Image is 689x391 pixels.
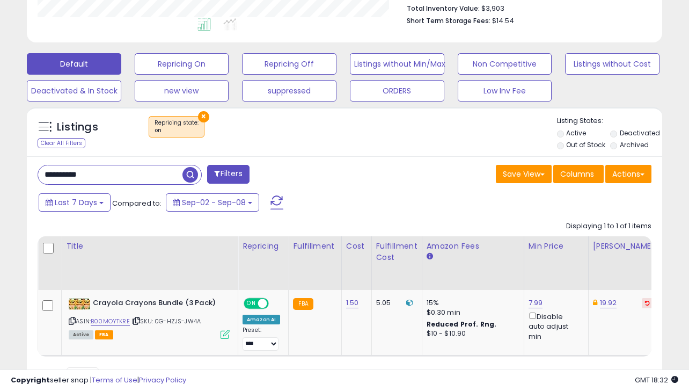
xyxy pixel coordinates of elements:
[242,80,336,102] button: suppressed
[11,375,186,386] div: seller snap | |
[95,330,113,339] span: FBA
[620,128,660,137] label: Deactivated
[566,140,605,149] label: Out of Stock
[11,375,50,385] strong: Copyright
[560,169,594,179] span: Columns
[155,127,199,134] div: on
[198,111,209,122] button: ×
[553,165,604,183] button: Columns
[69,330,93,339] span: All listings currently available for purchase on Amazon
[293,241,336,252] div: Fulfillment
[131,317,201,325] span: | SKU: 0G-HZJS-JW4A
[458,53,552,75] button: Non Competitive
[492,16,514,26] span: $14.54
[427,329,516,338] div: $10 - $10.90
[458,80,552,102] button: Low Inv Fee
[69,298,230,338] div: ASIN:
[350,80,444,102] button: ORDERS
[39,193,111,212] button: Last 7 Days
[605,165,651,183] button: Actions
[242,53,336,75] button: Repricing Off
[407,1,643,14] li: $3,903
[427,241,519,252] div: Amazon Fees
[346,241,367,252] div: Cost
[565,53,659,75] button: Listings without Cost
[529,298,543,308] a: 7.99
[243,327,280,351] div: Preset:
[135,53,229,75] button: Repricing On
[350,53,444,75] button: Listings without Min/Max
[139,375,186,385] a: Privacy Policy
[243,241,284,252] div: Repricing
[38,138,85,148] div: Clear All Filters
[207,165,249,184] button: Filters
[135,80,229,102] button: new view
[293,298,313,310] small: FBA
[66,241,233,252] div: Title
[376,241,417,263] div: Fulfillment Cost
[346,298,359,308] a: 1.50
[93,298,223,311] b: Crayola Crayons Bundle (3 Pack)
[427,308,516,317] div: $0.30 min
[593,241,657,252] div: [PERSON_NAME]
[69,298,90,310] img: 513wTwiq3HL._SL40_.jpg
[55,197,97,208] span: Last 7 Days
[529,241,584,252] div: Min Price
[27,80,121,102] button: Deactivated & In Stock
[166,193,259,212] button: Sep-02 - Sep-08
[566,221,651,231] div: Displaying 1 to 1 of 1 items
[155,119,199,135] span: Repricing state :
[112,198,162,208] span: Compared to:
[427,252,433,262] small: Amazon Fees.
[243,315,280,324] div: Amazon AI
[529,310,580,342] div: Disable auto adjust min
[27,53,121,75] button: Default
[267,299,284,308] span: OFF
[245,299,258,308] span: ON
[182,197,246,208] span: Sep-02 - Sep-08
[376,298,414,308] div: 5.05
[566,128,586,137] label: Active
[407,4,480,13] b: Total Inventory Value:
[427,320,497,329] b: Reduced Prof. Rng.
[600,298,617,308] a: 19.92
[407,16,490,25] b: Short Term Storage Fees:
[557,116,663,126] p: Listing States:
[92,375,137,385] a: Terms of Use
[57,120,98,135] h5: Listings
[620,140,649,149] label: Archived
[427,298,516,308] div: 15%
[635,375,678,385] span: 2025-09-16 18:32 GMT
[91,317,130,326] a: B00MOYTKRE
[496,165,552,183] button: Save View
